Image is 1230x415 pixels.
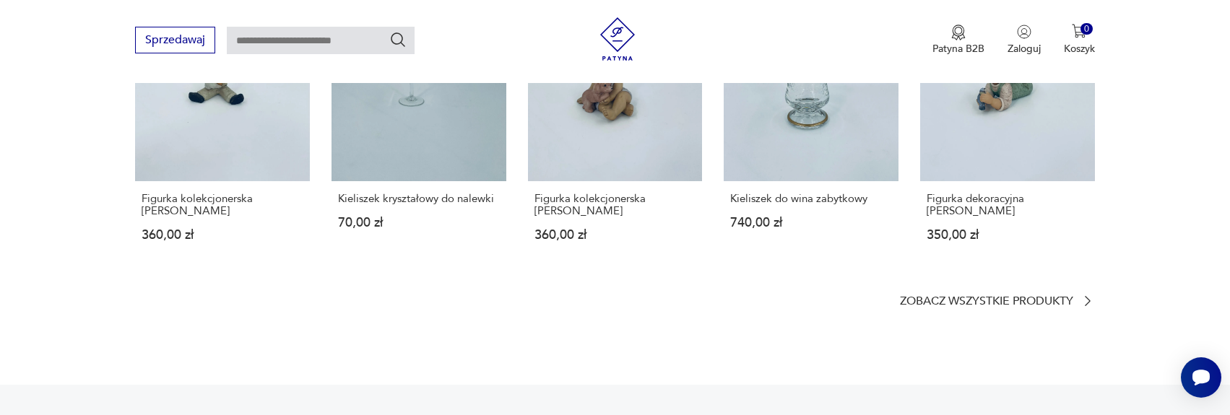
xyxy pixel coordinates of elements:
[1064,25,1095,56] button: 0Koszyk
[1008,25,1041,56] button: Zaloguj
[135,7,310,270] a: NowośćFigurka kolekcjonerska Goebel Nina MarcoFigurka kolekcjonerska [PERSON_NAME]360,00 zł
[338,193,500,205] p: Kieliszek kryształowy do nalewki
[596,17,639,61] img: Patyna - sklep z meblami i dekoracjami vintage
[951,25,966,40] img: Ikona medalu
[534,193,696,217] p: Figurka kolekcjonerska [PERSON_NAME]
[135,36,215,46] a: Sprzedawaj
[534,229,696,241] p: 360,00 zł
[927,193,1088,217] p: Figurka dekoracyjna [PERSON_NAME]
[1017,25,1031,39] img: Ikonka użytkownika
[338,217,500,229] p: 70,00 zł
[932,25,984,56] a: Ikona medaluPatyna B2B
[528,7,703,270] a: NowośćFigurka kolekcjonerska Goebel Nina MarcoFigurka kolekcjonerska [PERSON_NAME]360,00 zł
[1064,43,1095,56] p: Koszyk
[932,43,984,56] p: Patyna B2B
[724,7,898,270] a: NowośćKieliszek do wina zabytkowyKieliszek do wina zabytkowy740,00 zł
[142,229,303,241] p: 360,00 zł
[1181,357,1221,398] iframe: Smartsupp widget button
[730,193,892,205] p: Kieliszek do wina zabytkowy
[389,31,407,48] button: Szukaj
[730,217,892,229] p: 740,00 zł
[900,294,1095,308] a: Zobacz wszystkie produkty
[920,7,1095,270] a: NowośćFigurka dekoracyjna Goebel Nina MarcoFigurka dekoracyjna [PERSON_NAME]350,00 zł
[1008,43,1041,56] p: Zaloguj
[1080,23,1093,35] div: 0
[142,193,303,217] p: Figurka kolekcjonerska [PERSON_NAME]
[932,25,984,56] button: Patyna B2B
[1072,25,1086,39] img: Ikona koszyka
[135,27,215,53] button: Sprzedawaj
[332,7,506,270] a: NowośćKieliszek kryształowy do nalewkiKieliszek kryształowy do nalewki70,00 zł
[900,297,1073,306] p: Zobacz wszystkie produkty
[927,229,1088,241] p: 350,00 zł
